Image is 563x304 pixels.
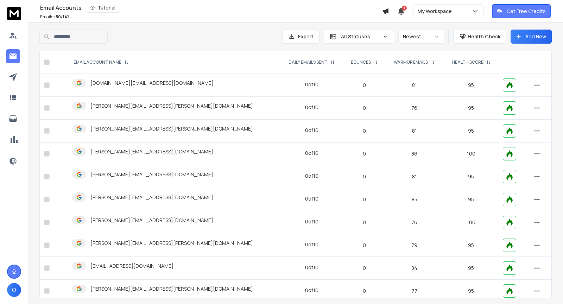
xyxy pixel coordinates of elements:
[347,150,381,157] p: 0
[347,219,381,226] p: 0
[7,283,21,297] button: O
[386,97,443,120] td: 76
[90,148,213,155] p: [PERSON_NAME][EMAIL_ADDRESS][DOMAIN_NAME]
[398,30,444,44] button: Newest
[402,6,407,11] span: 1
[443,74,499,97] td: 95
[74,59,128,65] div: EMAIL ACCOUNT NAME
[492,4,551,18] button: Get Free Credits
[386,188,443,211] td: 85
[90,240,253,247] p: [PERSON_NAME][EMAIL_ADDRESS][PERSON_NAME][DOMAIN_NAME]
[305,264,318,271] div: 0 of 10
[443,188,499,211] td: 95
[305,127,318,134] div: 0 of 10
[443,257,499,280] td: 95
[351,59,371,65] p: BOUNCES
[90,285,253,292] p: [PERSON_NAME][EMAIL_ADDRESS][PERSON_NAME][DOMAIN_NAME]
[40,14,69,20] p: Emails :
[443,234,499,257] td: 95
[90,102,253,109] p: [PERSON_NAME][EMAIL_ADDRESS][PERSON_NAME][DOMAIN_NAME]
[443,211,499,234] td: 100
[511,30,552,44] button: Add New
[289,59,328,65] p: DAILY EMAILS SENT
[305,104,318,111] div: 0 of 10
[347,196,381,203] p: 0
[347,82,381,89] p: 0
[443,120,499,142] td: 95
[347,104,381,112] p: 0
[507,8,546,15] p: Get Free Credits
[468,33,500,40] p: Health Check
[347,287,381,294] p: 0
[90,171,213,178] p: [PERSON_NAME][EMAIL_ADDRESS][DOMAIN_NAME]
[305,195,318,202] div: 0 of 10
[341,33,380,40] p: All Statuses
[443,280,499,303] td: 95
[305,218,318,225] div: 0 of 10
[347,127,381,134] p: 0
[305,172,318,179] div: 0 of 10
[90,80,214,87] p: [DOMAIN_NAME][EMAIL_ADDRESS][DOMAIN_NAME]
[282,30,320,44] button: Export
[386,211,443,234] td: 76
[305,287,318,294] div: 0 of 10
[453,30,506,44] button: Health Check
[305,81,318,88] div: 0 of 10
[305,150,318,157] div: 0 of 10
[386,142,443,165] td: 86
[386,257,443,280] td: 84
[386,280,443,303] td: 77
[394,59,428,65] p: WARMUP EMAILS
[40,3,382,13] div: Email Accounts
[443,97,499,120] td: 95
[86,3,120,13] button: Tutorial
[443,142,499,165] td: 100
[90,262,173,270] p: [EMAIL_ADDRESS][DOMAIN_NAME]
[90,125,253,132] p: [PERSON_NAME][EMAIL_ADDRESS][PERSON_NAME][DOMAIN_NAME]
[386,120,443,142] td: 81
[386,74,443,97] td: 81
[418,8,455,15] p: My Workspace
[56,14,69,20] span: 50 / 141
[386,165,443,188] td: 81
[305,241,318,248] div: 0 of 10
[452,59,483,65] p: HEALTH SCORE
[386,234,443,257] td: 79
[90,217,213,224] p: [PERSON_NAME][EMAIL_ADDRESS][DOMAIN_NAME]
[347,265,381,272] p: 0
[347,173,381,180] p: 0
[90,194,213,201] p: [PERSON_NAME][EMAIL_ADDRESS][DOMAIN_NAME]
[443,165,499,188] td: 95
[347,242,381,249] p: 0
